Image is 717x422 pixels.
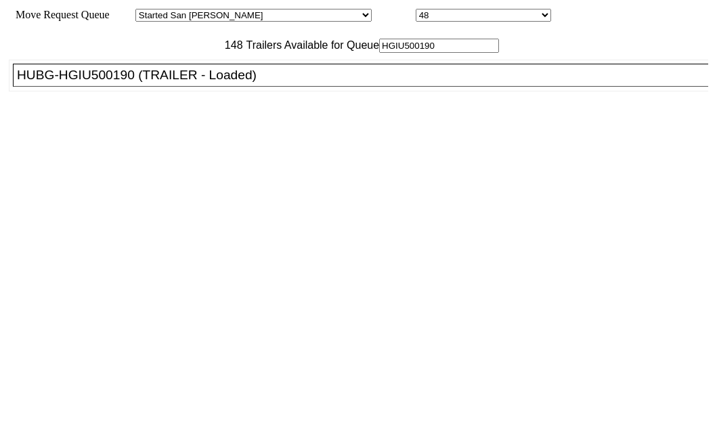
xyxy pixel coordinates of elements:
[374,9,413,20] span: Location
[112,9,133,20] span: Area
[17,68,716,83] div: HUBG-HGIU500190 (TRAILER - Loaded)
[243,39,380,51] span: Trailers Available for Queue
[379,39,499,53] input: Filter Available Trailers
[9,9,110,20] span: Move Request Queue
[218,39,243,51] span: 148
